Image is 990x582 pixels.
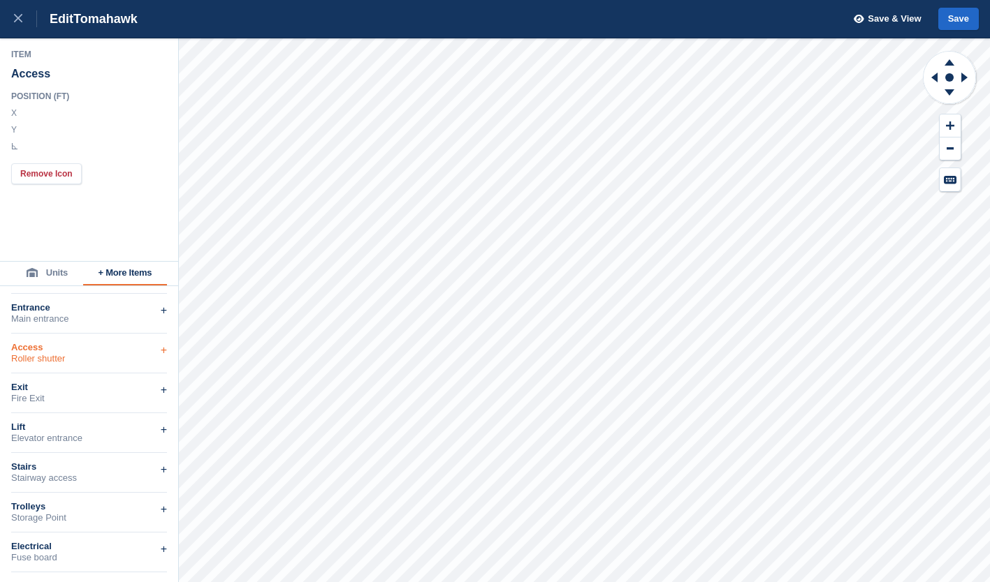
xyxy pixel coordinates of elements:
div: Main entrance [11,313,167,324]
div: EntranceMain entrance+ [11,294,167,334]
div: Exit [11,382,167,393]
div: Fuse board [11,552,167,563]
button: Save & View [846,8,922,31]
div: StairsStairway access+ [11,453,167,493]
div: Storage Point [11,512,167,523]
div: Position ( FT ) [11,91,79,102]
div: AccessRoller shutter+ [11,334,167,373]
div: + [161,501,167,518]
img: angle-icn.0ed2eb85.svg [12,143,17,149]
div: + [161,421,167,438]
div: Electrical [11,541,167,552]
div: TrolleysStorage Point+ [11,493,167,532]
div: LiftElevator entrance+ [11,413,167,453]
label: X [11,107,18,119]
button: Keyboard Shortcuts [940,168,961,191]
div: ExitFire Exit+ [11,373,167,413]
div: Trolleys [11,501,167,512]
div: Fire Exit [11,393,167,404]
label: Y [11,124,18,135]
div: Edit Tomahawk [37,10,138,27]
button: Save [938,8,979,31]
div: + [161,541,167,558]
div: Roller shutter [11,353,167,364]
div: Elevator entrance [11,433,167,444]
div: + [161,382,167,398]
div: Access [11,342,167,353]
div: ElectricalFuse board+ [11,532,167,572]
button: Remove Icon [11,163,82,184]
div: Access [11,61,168,87]
div: Item [11,49,168,60]
button: Units [11,262,83,285]
div: Lift [11,421,167,433]
div: + [161,461,167,478]
div: + [161,342,167,359]
div: + [161,302,167,319]
div: Stairway access [11,472,167,484]
span: Save & View [868,12,921,26]
button: Zoom Out [940,137,961,161]
div: Stairs [11,461,167,472]
div: Entrance [11,302,167,313]
button: + More Items [83,262,167,285]
button: Zoom In [940,114,961,137]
